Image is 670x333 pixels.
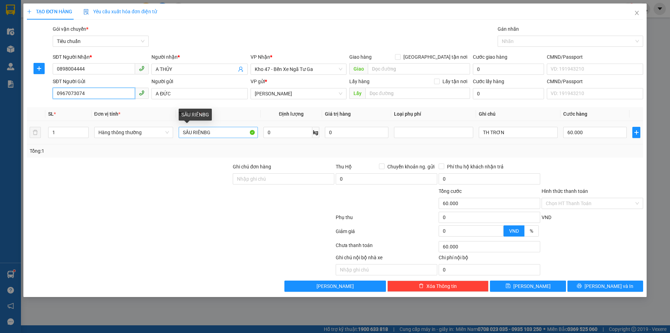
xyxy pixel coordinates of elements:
button: plus [33,63,45,74]
button: save[PERSON_NAME] [490,281,566,292]
span: phone [139,90,144,96]
span: Xóa Thông tin [426,282,457,290]
span: % [530,228,533,234]
div: VP gửi [251,78,347,85]
div: Tổng: 1 [30,147,259,155]
span: [PERSON_NAME] [513,282,551,290]
span: Yêu cầu xuất hóa đơn điện tử [83,9,157,14]
input: 0 [325,127,388,138]
label: Cước giao hàng [473,54,507,60]
span: Lấy hàng [349,79,370,84]
span: Giao hàng [349,54,372,60]
span: Tiêu chuẩn [57,36,144,46]
div: Chưa thanh toán [335,241,438,254]
span: Giao [349,63,368,74]
span: Chuyển khoản ng. gửi [385,163,437,171]
span: [GEOGRAPHIC_DATA] tận nơi [401,53,470,61]
div: Người gửi [151,78,247,85]
span: printer [577,283,582,289]
label: Cước lấy hàng [473,79,504,84]
button: delete [30,127,41,138]
button: deleteXóa Thông tin [387,281,489,292]
span: save [506,283,511,289]
span: VP Nhận [251,54,270,60]
th: Ghi chú [476,107,560,121]
div: Chi phí nội bộ [439,254,540,264]
span: [PERSON_NAME] và In [585,282,633,290]
input: Nhập ghi chú [336,264,437,275]
span: Phí thu hộ khách nhận trả [444,163,506,171]
span: Kho 47 - Bến Xe Ngã Tư Ga [255,64,342,74]
div: Giảm giá [335,227,438,240]
button: Close [627,3,647,23]
span: Cư Kuin [255,88,342,99]
div: SĐT Người Nhận [53,53,149,61]
input: VD: Bàn, Ghế [179,127,258,138]
label: Ghi chú đơn hàng [233,164,271,169]
span: phone [139,66,144,71]
span: plus [27,9,32,14]
input: Cước lấy hàng [473,88,544,99]
input: Dọc đường [365,88,470,99]
button: [PERSON_NAME] [284,281,386,292]
div: Ghi chú nội bộ nhà xe [336,254,437,264]
div: SĐT Người Gửi [53,78,149,85]
span: user-add [238,66,244,72]
span: VND [509,228,519,234]
span: Giá trị hàng [325,111,351,117]
div: Phụ thu [335,213,438,226]
img: icon [83,9,89,15]
span: delete [419,283,424,289]
span: [PERSON_NAME] [317,282,354,290]
label: Hình thức thanh toán [542,188,588,194]
div: Người nhận [151,53,247,61]
div: CMND/Passport [547,53,643,61]
input: Cước giao hàng [473,64,544,75]
span: Thu Hộ [336,164,352,169]
span: Lấy [349,88,365,99]
div: CMND/Passport [547,78,643,85]
span: SL [48,111,54,117]
input: Ghi Chú [479,127,558,138]
span: Hàng thông thường [98,127,169,138]
span: plus [633,130,640,135]
span: plus [34,66,44,71]
button: plus [632,127,640,138]
th: Loại phụ phí [391,107,476,121]
span: kg [312,127,319,138]
span: Định lượng [279,111,304,117]
span: Cước hàng [563,111,587,117]
div: SẦU RIÊNBG [179,109,212,121]
span: VND [542,215,551,220]
button: printer[PERSON_NAME] và In [567,281,643,292]
span: close [634,10,640,16]
span: Lấy tận nơi [440,78,470,85]
label: Gán nhãn [498,26,519,32]
input: Ghi chú đơn hàng [233,173,334,184]
input: Dọc đường [368,63,470,74]
span: Tổng cước [439,188,462,194]
span: Đơn vị tính [94,111,120,117]
span: TẠO ĐƠN HÀNG [27,9,72,14]
span: Gói vận chuyển [53,26,88,32]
